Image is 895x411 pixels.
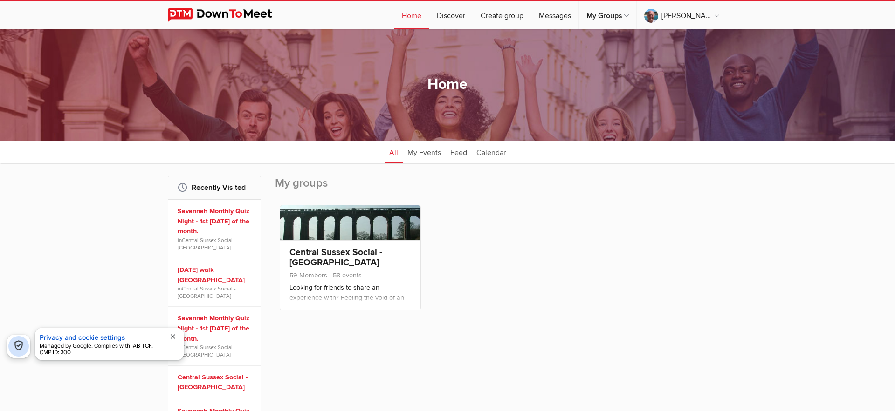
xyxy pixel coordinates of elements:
[178,265,254,285] a: [DATE] walk [GEOGRAPHIC_DATA]
[289,247,382,268] a: Central Sussex Social - [GEOGRAPHIC_DATA]
[531,1,578,29] a: Messages
[289,283,411,329] p: Looking for friends to share an experience with? Feeling the void of an empty nest? Would like co...
[579,1,636,29] a: My Groups
[472,140,510,163] a: Calendar
[178,344,254,358] span: in
[178,285,254,300] span: in
[403,140,446,163] a: My Events
[329,271,362,279] span: 58 events
[178,285,235,299] a: Central Sussex Social - [GEOGRAPHIC_DATA]
[385,140,403,163] a: All
[168,8,287,22] img: DownToMeet
[473,1,531,29] a: Create group
[427,75,468,94] h1: Home
[275,176,727,200] h2: My groups
[178,313,254,344] a: Savannah Monthly Quiz Night - 1st [DATE] of the month.
[178,237,235,251] a: Central Sussex Social - [GEOGRAPHIC_DATA]
[429,1,473,29] a: Discover
[446,140,472,163] a: Feed
[178,372,254,392] a: Central Sussex Social - [GEOGRAPHIC_DATA]
[394,1,429,29] a: Home
[178,176,251,199] h2: Recently Visited
[178,206,254,236] a: Savannah Monthly Quiz Night - 1st [DATE] of the month.
[289,271,327,279] span: 59 Members
[178,236,254,251] span: in
[637,1,727,29] a: [PERSON_NAME]
[178,344,235,358] a: Central Sussex Social - [GEOGRAPHIC_DATA]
